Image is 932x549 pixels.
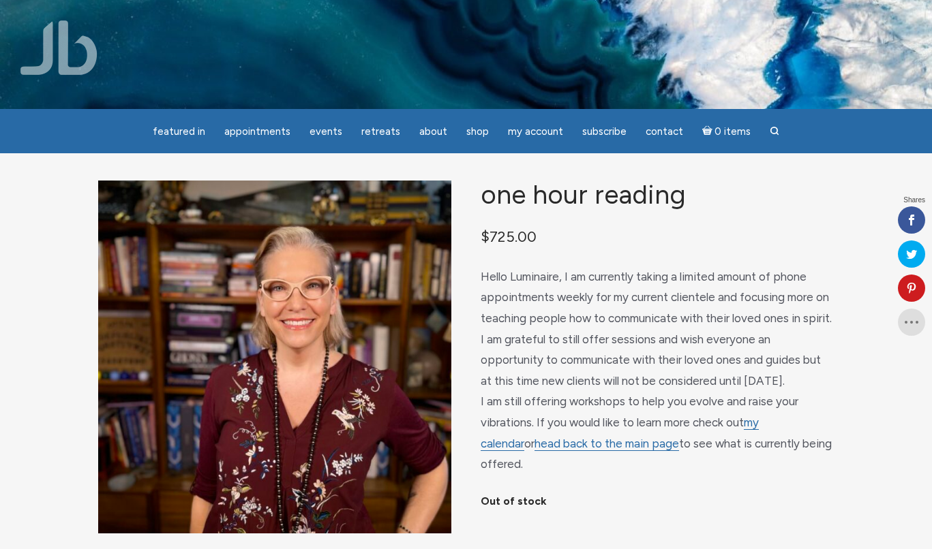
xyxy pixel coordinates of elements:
[646,125,683,138] span: Contact
[411,119,455,145] a: About
[98,181,451,533] img: One Hour Reading
[715,127,751,137] span: 0 items
[535,437,679,451] a: head back to the main page
[310,125,342,138] span: Events
[500,119,571,145] a: My Account
[153,125,205,138] span: featured in
[903,197,925,204] span: Shares
[301,119,350,145] a: Events
[694,117,760,145] a: Cart0 items
[419,125,447,138] span: About
[702,125,715,138] i: Cart
[508,125,563,138] span: My Account
[574,119,635,145] a: Subscribe
[637,119,691,145] a: Contact
[481,181,834,210] h1: One Hour Reading
[481,415,759,451] a: my calendar
[481,228,490,245] span: $
[481,228,537,245] bdi: 725.00
[353,119,408,145] a: Retreats
[145,119,213,145] a: featured in
[20,20,97,75] img: Jamie Butler. The Everyday Medium
[481,491,834,512] p: Out of stock
[361,125,400,138] span: Retreats
[458,119,497,145] a: Shop
[224,125,290,138] span: Appointments
[216,119,299,145] a: Appointments
[466,125,489,138] span: Shop
[582,125,627,138] span: Subscribe
[481,270,832,471] span: Hello Luminaire, I am currently taking a limited amount of phone appointments weekly for my curre...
